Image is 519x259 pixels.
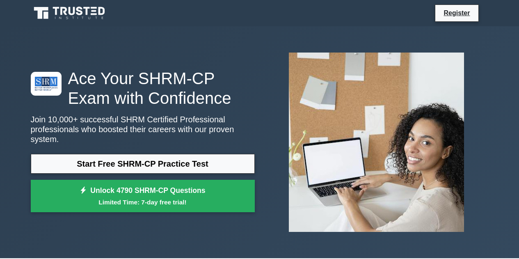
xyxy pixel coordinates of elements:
[31,154,255,174] a: Start Free SHRM-CP Practice Test
[31,180,255,213] a: Unlock 4790 SHRM-CP QuestionsLimited Time: 7-day free trial!
[439,8,475,18] a: Register
[41,197,245,207] small: Limited Time: 7-day free trial!
[31,115,255,144] p: Join 10,000+ successful SHRM Certified Professional professionals who boosted their careers with ...
[31,69,255,108] h1: Ace Your SHRM-CP Exam with Confidence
